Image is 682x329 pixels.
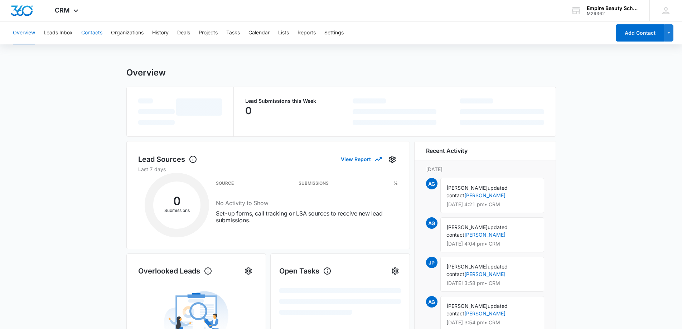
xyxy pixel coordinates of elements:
button: Deals [177,21,190,44]
button: Organizations [111,21,144,44]
p: Submissions [153,207,200,214]
h3: Source [216,182,234,185]
h3: Submissions [299,182,329,185]
span: AG [426,178,437,189]
button: View Report [341,153,381,165]
button: Projects [199,21,218,44]
p: Set-up forms, call tracking or LSA sources to receive new lead submissions. [216,210,398,224]
button: Add Contact [616,24,664,42]
a: [PERSON_NAME] [464,232,506,238]
button: Settings [387,154,398,165]
h3: No Activity to Show [216,199,398,207]
button: Settings [390,265,401,277]
span: AG [426,217,437,229]
button: History [152,21,169,44]
button: Leads Inbox [44,21,73,44]
span: [PERSON_NAME] [446,185,488,191]
p: [DATE] 3:54 pm • CRM [446,320,538,325]
h1: Overlooked Leads [138,266,212,276]
p: [DATE] [426,165,544,173]
p: [DATE] 4:21 pm • CRM [446,202,538,207]
h3: % [393,182,398,185]
button: Calendar [248,21,270,44]
p: [DATE] 3:58 pm • CRM [446,281,538,286]
a: [PERSON_NAME] [464,192,506,198]
h1: Lead Sources [138,154,197,165]
span: [PERSON_NAME] [446,303,488,309]
h2: 0 [153,197,200,206]
span: JP [426,257,437,268]
h1: Overview [126,67,166,78]
a: [PERSON_NAME] [464,310,506,316]
p: Last 7 days [138,165,398,173]
span: [PERSON_NAME] [446,263,488,270]
h6: Recent Activity [426,146,468,155]
span: [PERSON_NAME] [446,224,488,230]
span: AG [426,296,437,308]
button: Tasks [226,21,240,44]
button: Settings [324,21,344,44]
p: Lead Submissions this Week [245,98,329,103]
button: Overview [13,21,35,44]
div: account name [587,5,639,11]
button: Contacts [81,21,102,44]
p: [DATE] 4:04 pm • CRM [446,241,538,246]
button: Lists [278,21,289,44]
div: account id [587,11,639,16]
h1: Open Tasks [279,266,332,276]
p: 0 [245,105,252,116]
a: [PERSON_NAME] [464,271,506,277]
button: Reports [298,21,316,44]
span: CRM [55,6,70,14]
button: Settings [243,265,254,277]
